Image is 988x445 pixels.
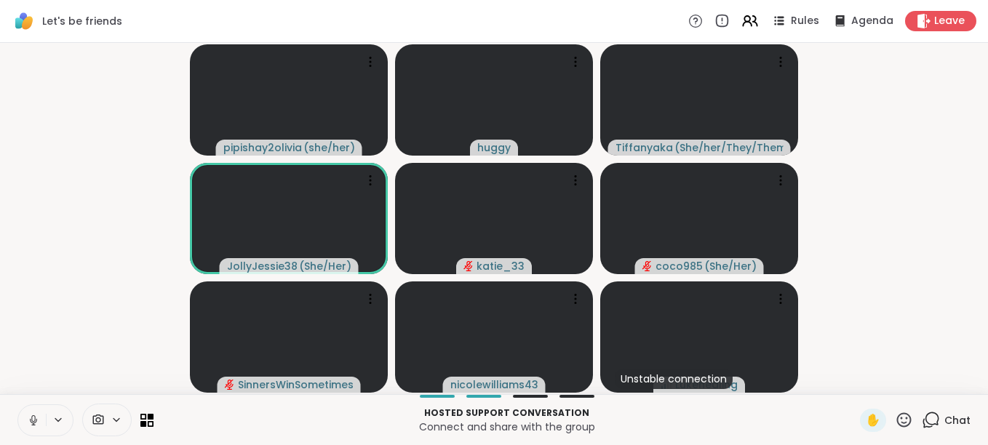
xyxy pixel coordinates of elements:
[299,259,351,273] span: ( She/Her )
[674,140,784,155] span: ( She/her/They/Them )
[851,14,893,28] span: Agenda
[463,261,474,271] span: audio-muted
[162,406,851,420] p: Hosted support conversation
[866,412,880,429] span: ✋
[615,369,733,389] div: Unstable connection
[162,420,851,434] p: Connect and share with the group
[791,14,819,28] span: Rules
[450,377,538,392] span: nicolewilliams43
[656,259,703,273] span: coco985
[238,377,354,392] span: SinnersWinSometimes
[227,259,298,273] span: JollyJessie38
[615,140,673,155] span: Tiffanyaka
[477,140,511,155] span: huggy
[934,14,965,28] span: Leave
[642,261,653,271] span: audio-muted
[704,259,757,273] span: ( She/Her )
[477,259,525,273] span: katie_33
[944,413,971,428] span: Chat
[225,380,235,390] span: audio-muted
[42,14,122,28] span: Let's be friends
[223,140,302,155] span: pipishay2olivia
[12,9,36,33] img: ShareWell Logomark
[303,140,355,155] span: ( she/her )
